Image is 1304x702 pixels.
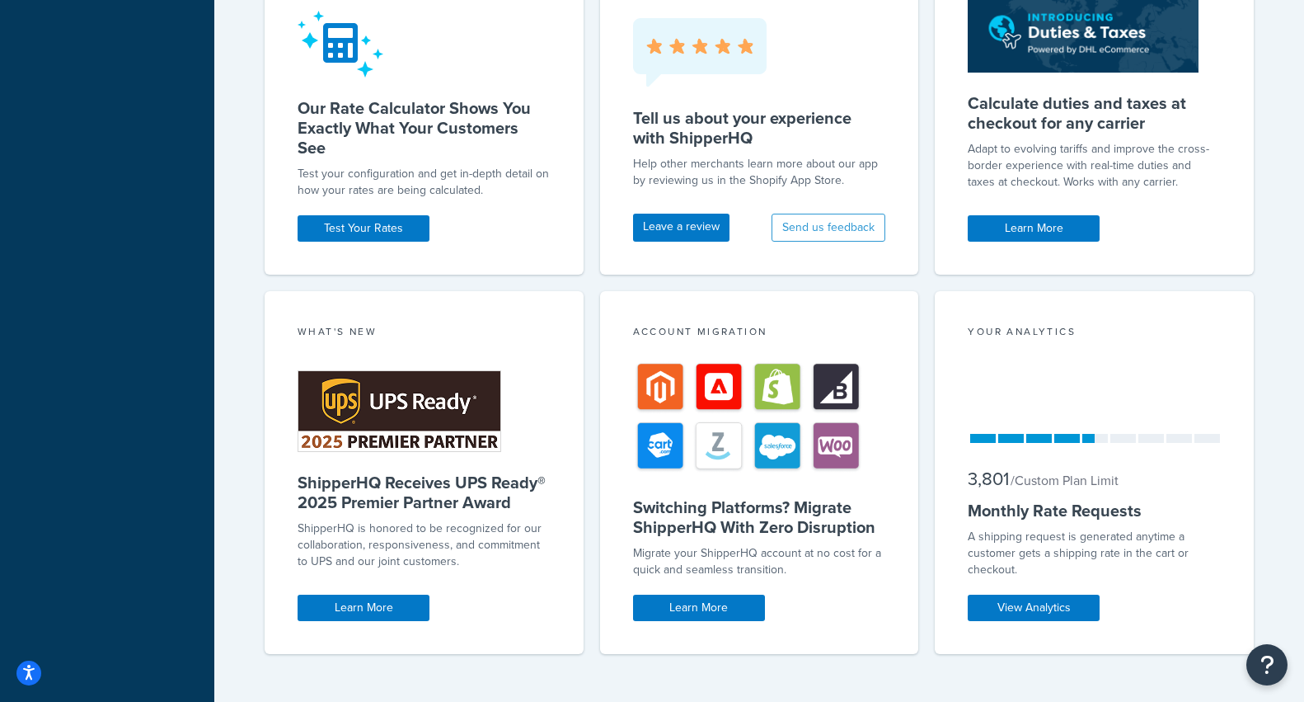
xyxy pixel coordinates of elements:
[968,529,1221,578] div: A shipping request is generated anytime a customer gets a shipping rate in the cart or checkout.
[633,214,729,242] a: Leave a review
[968,465,1009,492] span: 3,801
[298,215,429,242] a: Test Your Rates
[298,595,429,621] a: Learn More
[298,98,551,158] h5: Our Rate Calculator Shows You Exactly What Your Customers See
[633,497,886,537] h5: Switching Platforms? Migrate ShipperHQ With Zero Disruption
[968,501,1221,521] h5: Monthly Rate Requests
[633,156,886,189] p: Help other merchants learn more about our app by reviewing us in the Shopify App Store.
[298,166,551,199] div: Test your configuration and get in-depth detail on how your rates are being calculated.
[298,473,551,512] h5: ShipperHQ Receives UPS Ready® 2025 Premier Partner Award
[968,595,1100,621] a: View Analytics
[968,93,1221,133] h5: Calculate duties and taxes at checkout for any carrier
[1246,644,1288,686] button: Open Resource Center
[298,521,551,570] p: ShipperHQ is honored to be recognized for our collaboration, responsiveness, and commitment to UP...
[298,324,551,343] div: What's New
[633,108,886,148] h5: Tell us about your experience with ShipperHQ
[1011,471,1119,490] small: / Custom Plan Limit
[968,215,1100,242] a: Learn More
[633,595,765,621] a: Learn More
[772,214,885,242] button: Send us feedback
[633,324,886,343] div: Account Migration
[968,141,1221,191] p: Adapt to evolving tariffs and improve the cross-border experience with real-time duties and taxes...
[633,545,886,578] div: Migrate your ShipperHQ account at no cost for a quick and seamless transition.
[968,324,1221,343] div: Your Analytics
